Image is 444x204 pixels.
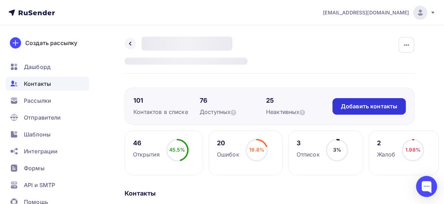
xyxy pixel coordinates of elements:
[341,102,397,110] div: Добавить контакты
[377,139,395,147] div: 2
[133,108,200,116] div: Контактов в списке
[405,147,420,153] span: 1.98%
[6,110,89,125] a: Отправители
[217,139,239,147] div: 20
[24,96,51,105] span: Рассылки
[24,113,61,122] span: Отправители
[296,150,319,159] div: Отписок
[249,147,264,153] span: 19.8%
[25,39,77,47] div: Создать рассылку
[133,96,200,105] div: 101
[217,150,239,159] div: Ошибок
[6,94,89,108] a: Рассылки
[169,147,185,153] span: 45.5%
[133,150,160,159] div: Открытия
[323,6,436,20] a: [EMAIL_ADDRESS][DOMAIN_NAME]
[133,139,160,147] div: 46
[24,130,51,139] span: Шаблоны
[266,96,332,105] div: 25
[6,77,89,91] a: Контакты
[266,108,332,116] div: Неактивных
[6,60,89,74] a: Дашборд
[333,147,341,153] span: 3%
[24,147,58,155] span: Интеграции
[377,150,395,159] div: Жалоб
[296,139,319,147] div: 3
[200,96,266,105] div: 76
[323,9,409,16] span: [EMAIL_ADDRESS][DOMAIN_NAME]
[24,164,45,172] span: Формы
[200,108,266,116] div: Доступных
[6,161,89,175] a: Формы
[24,79,51,88] span: Контакты
[24,181,55,189] span: API и SMTP
[125,189,415,198] div: Контакты
[24,63,51,71] span: Дашборд
[6,127,89,141] a: Шаблоны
